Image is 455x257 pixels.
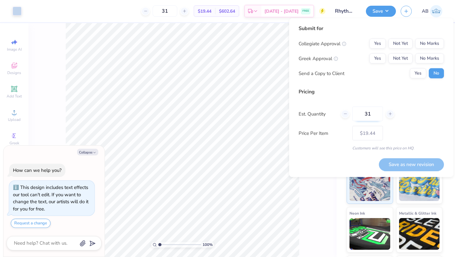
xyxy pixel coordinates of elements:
div: This design includes text effects our tool can't edit. If you want to change the text, our artist... [13,184,88,212]
img: Neon Ink [349,218,390,250]
span: FREE [302,9,309,13]
span: Add Text [7,94,22,99]
button: Request a change [11,219,51,228]
img: Ava Botimer [430,5,442,17]
span: $602.64 [219,8,235,15]
button: No Marks [415,53,444,64]
img: Puff Ink [399,169,440,201]
button: Collapse [77,149,98,155]
img: Standard [349,169,390,201]
button: No [429,68,444,78]
span: Metallic & Glitter Ink [399,210,436,216]
div: Greek Approval [299,55,338,62]
div: Send a Copy to Client [299,70,344,77]
span: Greek [9,141,19,146]
div: Collegiate Approval [299,40,346,47]
div: Customers will see this price on HQ. [299,145,444,151]
button: Yes [369,39,386,49]
label: Price Per Item [299,129,348,137]
div: How can we help you? [13,167,62,173]
button: Yes [410,68,426,78]
span: [DATE] - [DATE] [264,8,299,15]
span: Upload [8,117,21,122]
input: – – [352,107,383,121]
span: Image AI [7,47,22,52]
input: – – [153,5,177,17]
div: Pricing [299,88,444,96]
button: No Marks [415,39,444,49]
a: AB [422,5,442,17]
div: Submit for [299,25,444,32]
input: Untitled Design [330,5,361,17]
span: $19.44 [198,8,211,15]
span: AB [422,8,428,15]
span: Neon Ink [349,210,365,216]
button: Not Yet [388,53,413,64]
button: Save [366,6,396,17]
span: 100 % [203,242,213,248]
img: Metallic & Glitter Ink [399,218,440,250]
button: Not Yet [388,39,413,49]
label: Est. Quantity [299,110,336,117]
button: Yes [369,53,386,64]
span: Designs [7,70,21,75]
